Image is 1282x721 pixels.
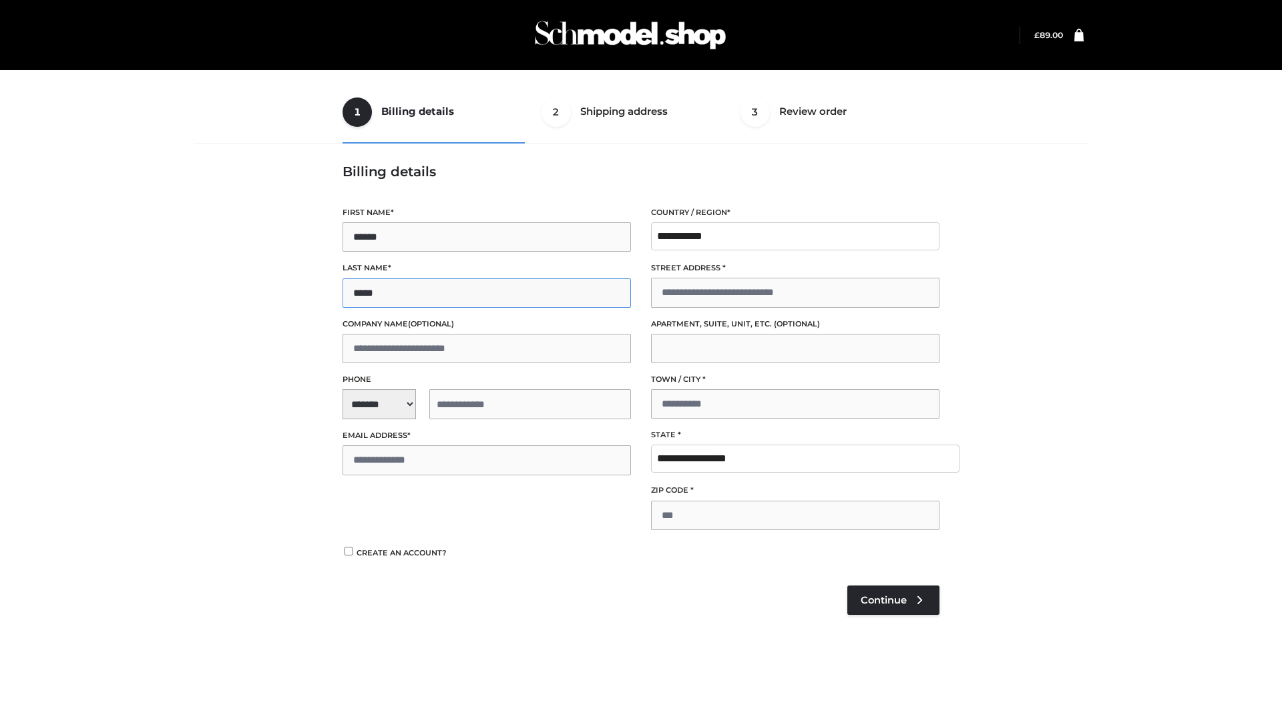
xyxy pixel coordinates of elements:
span: Continue [861,594,907,606]
img: Schmodel Admin 964 [530,9,730,61]
label: ZIP Code [651,484,939,497]
label: Email address [343,429,631,442]
span: (optional) [408,319,454,328]
label: Apartment, suite, unit, etc. [651,318,939,330]
label: Country / Region [651,206,939,219]
label: Last name [343,262,631,274]
label: Street address [651,262,939,274]
span: £ [1034,30,1040,40]
span: Create an account? [357,548,447,557]
label: State [651,429,939,441]
bdi: 89.00 [1034,30,1063,40]
a: £89.00 [1034,30,1063,40]
label: Company name [343,318,631,330]
span: (optional) [774,319,820,328]
label: Phone [343,373,631,386]
label: First name [343,206,631,219]
a: Continue [847,585,939,615]
h3: Billing details [343,164,939,180]
input: Create an account? [343,547,355,555]
label: Town / City [651,373,939,386]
